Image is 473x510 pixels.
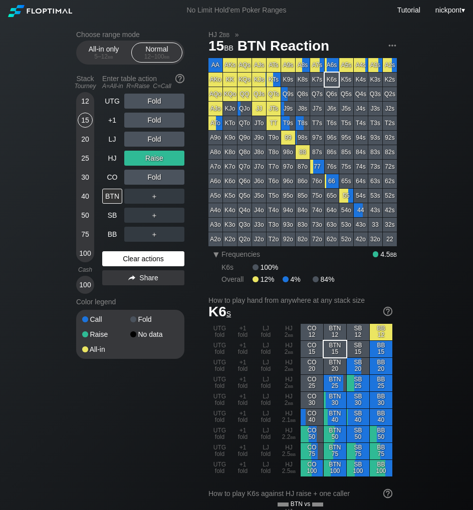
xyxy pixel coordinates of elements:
div: 85o [296,189,310,203]
div: J2s [383,102,397,116]
div: 44 [354,203,368,217]
div: 12 – 100 [136,53,178,60]
div: Normal [134,43,180,62]
div: 42s [383,203,397,217]
div: J9s [281,102,295,116]
div: 92o [281,232,295,246]
div: QTs [267,87,281,101]
div: T7o [267,160,281,174]
div: KQo [223,87,237,101]
div: T3o [267,218,281,232]
div: Q9s [281,87,295,101]
div: ＋ [124,189,184,204]
div: K3s [368,73,382,87]
div: LJ fold [255,409,277,425]
div: 75o [310,189,324,203]
div: UTG fold [208,392,231,408]
div: A5o [208,189,222,203]
div: A7s [310,58,324,72]
div: LJ fold [255,324,277,340]
div: CO 25 [301,375,323,391]
div: A9o [208,131,222,145]
div: LJ fold [255,358,277,374]
div: BTN 40 [324,409,346,425]
div: ▾ [209,248,222,260]
span: bb [288,331,294,338]
div: Q8s [296,87,310,101]
div: T3s [368,116,382,130]
span: bb [223,31,229,39]
div: 12% [253,275,283,283]
div: UTG fold [208,375,231,391]
div: Color legend [76,294,184,310]
div: 42o [354,232,368,246]
div: K6s [325,73,339,87]
div: J8s [296,102,310,116]
div: Q4o [238,203,252,217]
div: BTN 30 [324,392,346,408]
div: Q7o [238,160,252,174]
div: Tourney [72,83,98,90]
div: 88 [296,145,310,159]
div: +1 fold [231,358,254,374]
div: 22 [383,232,397,246]
div: J6s [325,102,339,116]
div: A7o [208,160,222,174]
div: BB 20 [370,358,392,374]
div: UTG fold [208,426,231,442]
div: Q7s [310,87,324,101]
div: No data [130,331,178,338]
div: 96o [281,174,295,188]
div: QJs [252,87,266,101]
div: 94o [281,203,295,217]
div: K7o [223,160,237,174]
div: T5o [267,189,281,203]
div: HJ 2 [278,392,300,408]
div: K2s [383,73,397,87]
div: K7s [310,73,324,87]
div: 86s [325,145,339,159]
div: T6s [325,116,339,130]
div: UTG fold [208,324,231,340]
div: T2s [383,116,397,130]
div: Q3s [368,87,382,101]
div: K6o [223,174,237,188]
div: Raise [82,331,130,338]
div: 98o [281,145,295,159]
div: 75s [339,160,353,174]
div: AA [208,58,222,72]
div: A8s [296,58,310,72]
div: ＋ [124,227,184,242]
div: QJo [238,102,252,116]
div: ATo [208,116,222,130]
div: J5s [339,102,353,116]
span: bb [288,399,294,406]
div: 15 [78,113,93,128]
div: 32o [368,232,382,246]
span: s [226,307,231,318]
div: ▾ [433,5,466,16]
div: Raise [124,151,184,166]
div: 100 [78,246,93,261]
div: A=All-in R=Raise C=Call [102,83,184,90]
div: 72o [310,232,324,246]
div: SB 30 [347,392,369,408]
div: HJ 2.1 [278,409,300,425]
div: 62s [383,174,397,188]
div: 98s [296,131,310,145]
div: HJ 2 [278,375,300,391]
div: 66 [325,174,339,188]
span: bb [164,53,170,60]
div: Q5o [238,189,252,203]
div: 96s [325,131,339,145]
div: 72s [383,160,397,174]
div: Clear actions [102,251,184,266]
div: 33 [368,218,382,232]
div: T7s [310,116,324,130]
img: help.32db89a4.svg [174,73,185,84]
div: K9s [281,73,295,87]
div: K2o [223,232,237,246]
div: T2o [267,232,281,246]
div: BB 40 [370,409,392,425]
h2: How to play hand from anywhere at any stack size [208,296,392,304]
